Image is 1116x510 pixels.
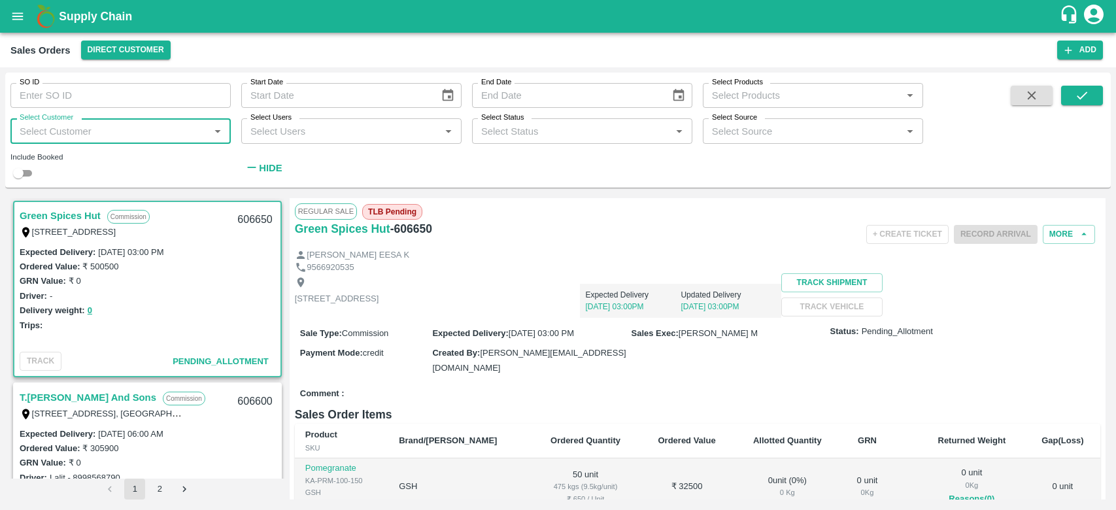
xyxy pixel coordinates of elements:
[305,486,378,498] div: GSH
[33,3,59,29] img: logo
[300,388,345,400] label: Comment :
[938,435,1006,445] b: Returned Weight
[69,276,81,286] label: ₹ 0
[1082,3,1106,30] div: account of current user
[10,151,231,163] div: Include Booked
[20,291,47,301] label: Driver:
[149,479,170,500] button: Go to page 2
[20,429,95,439] label: Expected Delivery :
[781,273,882,292] button: Track Shipment
[295,203,357,219] span: Regular Sale
[362,204,422,220] span: TLB Pending
[305,430,337,439] b: Product
[10,83,231,108] input: Enter SO ID
[305,442,378,454] div: SKU
[20,112,73,123] label: Select Customer
[744,475,830,499] div: 0 unit ( 0 %)
[307,249,409,262] p: [PERSON_NAME] EESA K
[929,467,1015,506] div: 0 unit
[632,328,679,338] label: Sales Exec :
[541,481,629,492] div: 475 kgs (9.5kg/unit)
[229,386,280,417] div: 606600
[250,77,283,88] label: Start Date
[1059,5,1082,28] div: customer-support
[32,227,116,237] label: [STREET_ADDRESS]
[858,435,877,445] b: GRN
[107,210,150,224] p: Commission
[98,247,163,257] label: [DATE] 03:00 PM
[658,435,715,445] b: Ordered Value
[174,479,195,500] button: Go to next page
[432,348,480,358] label: Created By :
[862,326,933,338] span: Pending_Allotment
[20,443,80,453] label: Ordered Value:
[432,328,508,338] label: Expected Delivery :
[681,301,776,313] p: [DATE] 03:00PM
[300,348,363,358] label: Payment Mode :
[476,122,667,139] input: Select Status
[399,435,497,445] b: Brand/[PERSON_NAME]
[541,493,629,505] div: ₹ 650 / Unit
[305,475,378,486] div: KA-PRM-100-150
[20,473,47,483] label: Driver:
[81,41,171,59] button: Select DC
[679,328,758,338] span: [PERSON_NAME] M
[1057,41,1103,59] button: Add
[97,479,197,500] nav: pagination navigation
[20,262,80,271] label: Ordered Value:
[585,289,681,301] p: Expected Delivery
[435,83,460,108] button: Choose date
[509,328,574,338] span: [DATE] 03:00 PM
[481,77,511,88] label: End Date
[851,475,883,499] div: 0 unit
[50,291,52,301] label: -
[88,303,92,318] button: 0
[342,328,389,338] span: Commission
[98,429,163,439] label: [DATE] 06:00 AM
[390,220,432,238] h6: - 606650
[10,42,71,59] div: Sales Orders
[305,462,378,475] p: Pomegranate
[32,408,429,418] label: [STREET_ADDRESS], [GEOGRAPHIC_DATA], [GEOGRAPHIC_DATA], 221007, [GEOGRAPHIC_DATA]
[20,305,85,315] label: Delivery weight:
[59,10,132,23] b: Supply Chain
[163,392,205,405] p: Commission
[666,83,691,108] button: Choose date
[363,348,384,358] span: credit
[82,262,118,271] label: ₹ 500500
[20,458,66,467] label: GRN Value:
[259,163,282,173] strong: Hide
[902,123,919,140] button: Open
[830,326,859,338] label: Status:
[82,443,118,453] label: ₹ 305900
[295,405,1100,424] h6: Sales Order Items
[432,348,626,372] span: [PERSON_NAME][EMAIL_ADDRESS][DOMAIN_NAME]
[929,479,1015,491] div: 0 Kg
[954,228,1038,239] span: Please dispatch the trip before ending
[440,123,457,140] button: Open
[241,83,430,108] input: Start Date
[707,87,898,104] input: Select Products
[681,289,776,301] p: Updated Delivery
[20,77,39,88] label: SO ID
[744,486,830,498] div: 0 Kg
[671,123,688,140] button: Open
[229,205,280,235] div: 606650
[295,220,390,238] a: Green Spices Hut
[300,328,342,338] label: Sale Type :
[902,87,919,104] button: Open
[20,320,42,330] label: Trips:
[472,83,661,108] input: End Date
[124,479,145,500] button: page 1
[3,1,33,31] button: open drawer
[20,207,101,224] a: Green Spices Hut
[20,389,156,406] a: T.[PERSON_NAME] And Sons
[1043,225,1095,244] button: More
[69,458,81,467] label: ₹ 0
[245,122,436,139] input: Select Users
[550,435,620,445] b: Ordered Quantity
[753,435,822,445] b: Allotted Quantity
[585,301,681,313] p: [DATE] 03:00PM
[173,356,269,366] span: Pending_Allotment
